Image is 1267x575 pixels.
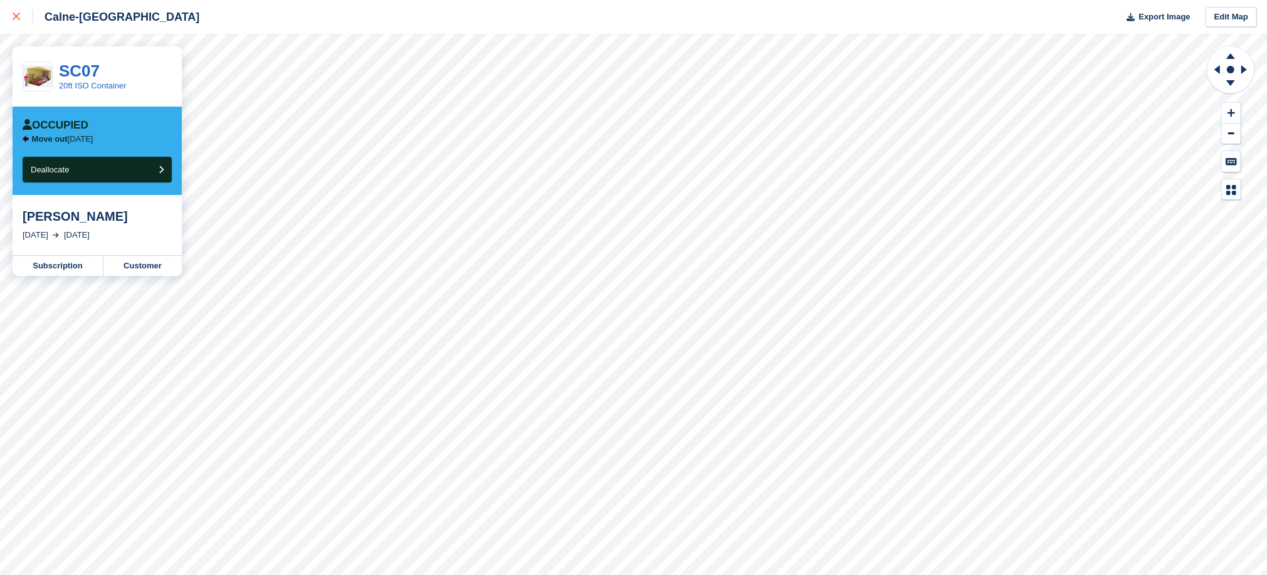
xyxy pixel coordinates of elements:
[59,61,100,80] a: SC07
[33,9,199,24] div: Calne-[GEOGRAPHIC_DATA]
[23,119,88,132] div: Occupied
[32,134,68,144] span: Move out
[103,256,182,276] a: Customer
[32,134,93,144] p: [DATE]
[1206,7,1257,28] a: Edit Map
[53,233,59,238] img: arrow-right-light-icn-cde0832a797a2874e46488d9cf13f60e5c3a73dbe684e267c42b8395dfbc2abf.svg
[1222,151,1241,172] button: Keyboard Shortcuts
[1222,179,1241,200] button: Map Legend
[23,157,172,182] button: Deallocate
[59,81,127,90] a: 20ft ISO Container
[64,229,90,241] div: [DATE]
[23,209,172,224] div: [PERSON_NAME]
[13,256,103,276] a: Subscription
[1222,124,1241,144] button: Zoom Out
[23,66,52,87] img: 20ft.jpg
[31,165,69,174] span: Deallocate
[1119,7,1191,28] button: Export Image
[23,229,48,241] div: [DATE]
[1138,11,1190,23] span: Export Image
[23,135,29,142] img: arrow-left-icn-90495f2de72eb5bd0bd1c3c35deca35cc13f817d75bef06ecd7c0b315636ce7e.svg
[1222,103,1241,124] button: Zoom In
